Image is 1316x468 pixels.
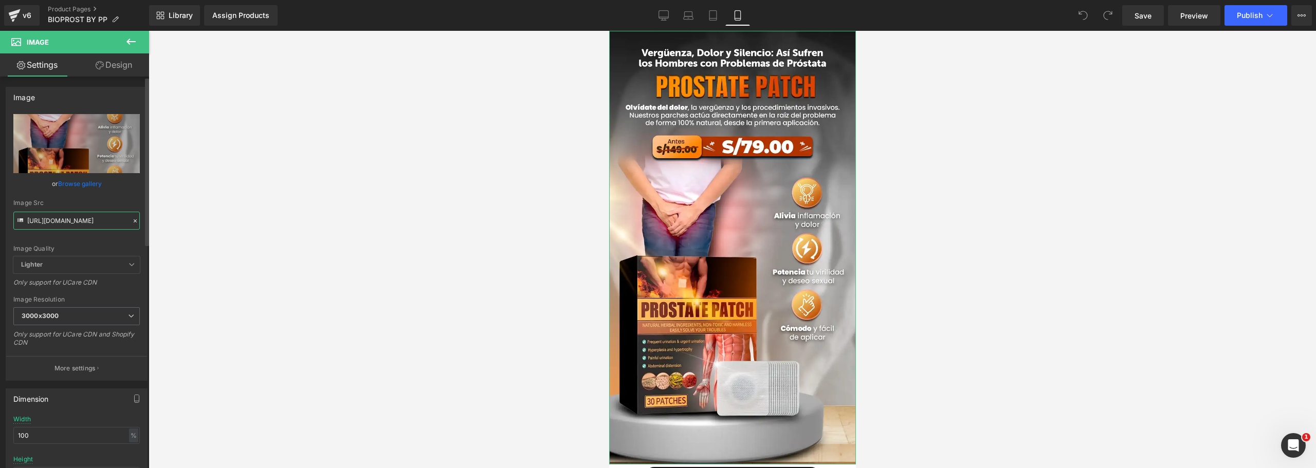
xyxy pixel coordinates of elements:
div: Image Src [13,199,140,207]
button: More settings [6,356,147,380]
span: Save [1135,10,1151,21]
div: Assign Products [212,11,269,20]
div: Image Quality [13,245,140,252]
button: Publish [1224,5,1287,26]
a: v6 [4,5,40,26]
a: New Library [149,5,200,26]
input: Link [13,212,140,230]
a: Desktop [651,5,676,26]
button: More [1291,5,1312,26]
a: Mobile [725,5,750,26]
a: Laptop [676,5,701,26]
span: Image [27,38,49,46]
b: 3000x3000 [22,312,59,320]
div: Height [13,456,33,463]
div: Width [13,416,31,423]
input: auto [13,427,140,444]
div: Only support for UCare CDN [13,278,140,293]
a: Preview [1168,5,1220,26]
iframe: Intercom live chat [1281,433,1306,458]
a: Browse gallery [58,175,102,193]
a: Product Pages [48,5,149,13]
div: v6 [21,9,33,22]
span: 1 [1302,433,1310,441]
span: Library [169,11,193,20]
button: Redo [1098,5,1118,26]
div: Image Resolution [13,296,140,303]
div: Only support for UCare CDN and Shopify CDN [13,330,140,353]
div: or [13,178,140,189]
a: Tablet [701,5,725,26]
button: Undo [1073,5,1093,26]
div: Dimension [13,389,49,403]
a: Design [77,53,151,77]
span: BIOPROST BY PP [48,15,107,24]
b: Lighter [21,260,43,268]
p: More settings [54,364,96,373]
span: Preview [1180,10,1208,21]
div: % [129,428,138,442]
span: Publish [1237,11,1263,20]
div: Image [13,87,35,102]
